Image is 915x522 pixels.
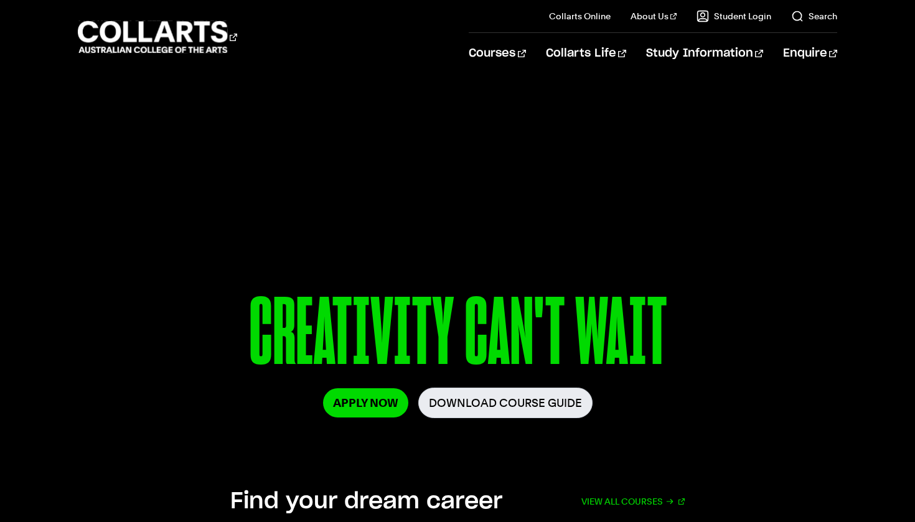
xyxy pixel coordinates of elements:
[697,10,771,22] a: Student Login
[791,10,837,22] a: Search
[87,285,828,388] p: CREATIVITY CAN'T WAIT
[631,10,677,22] a: About Us
[581,488,685,515] a: View all courses
[646,33,763,74] a: Study Information
[230,488,502,515] h2: Find your dream career
[323,388,408,417] a: Apply Now
[546,33,626,74] a: Collarts Life
[418,388,593,418] a: Download Course Guide
[469,33,525,74] a: Courses
[78,19,237,55] div: Go to homepage
[549,10,611,22] a: Collarts Online
[783,33,837,74] a: Enquire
